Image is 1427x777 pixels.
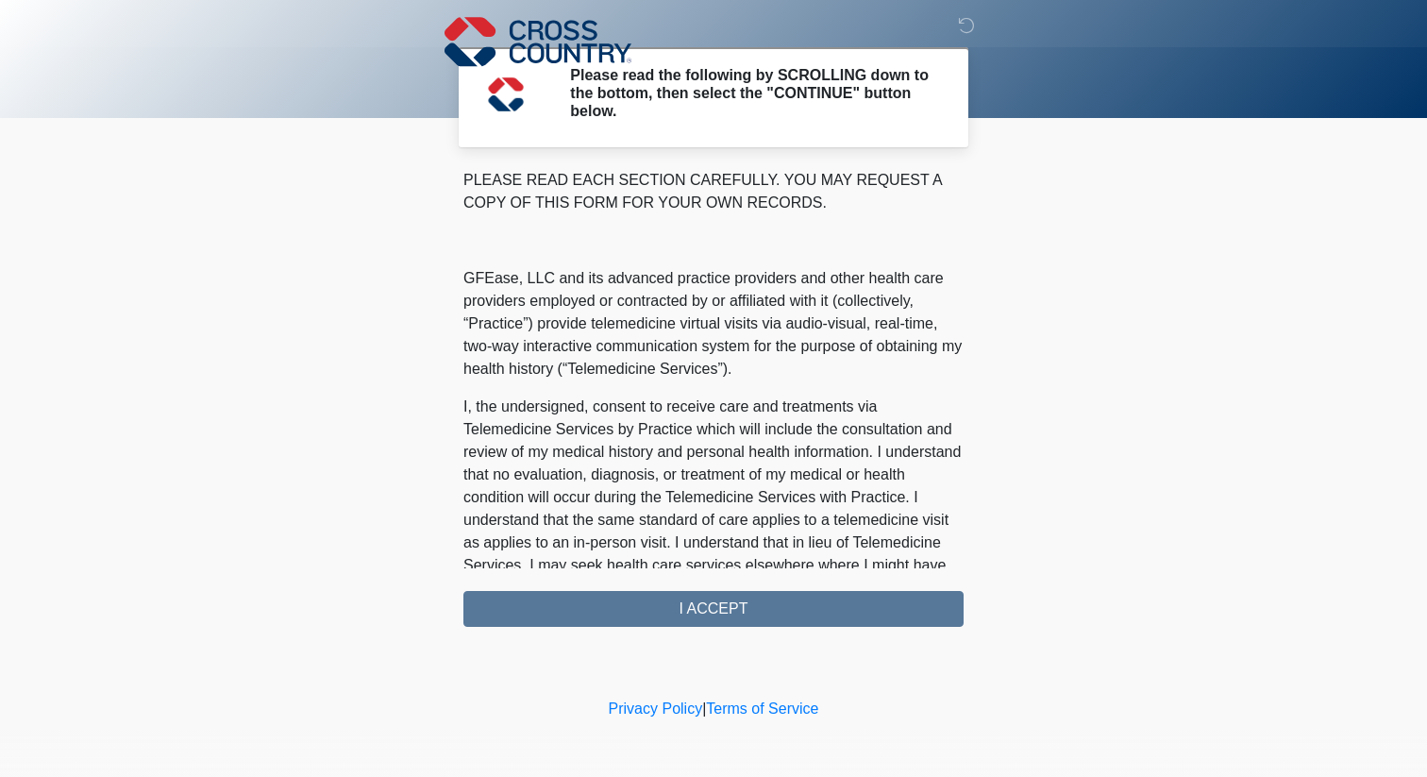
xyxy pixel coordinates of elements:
p: GFEase, LLC and its advanced practice providers and other health care providers employed or contr... [463,267,964,380]
a: Privacy Policy [609,701,703,717]
p: PLEASE READ EACH SECTION CAREFULLY. YOU MAY REQUEST A COPY OF THIS FORM FOR YOUR OWN RECORDS. [463,169,964,214]
img: Cross Country Logo [445,14,631,69]
p: I, the undersigned, consent to receive care and treatments via Telemedicine Services by Practice ... [463,396,964,600]
a: | [702,701,706,717]
h2: Please read the following by SCROLLING down to the bottom, then select the "CONTINUE" button below. [570,66,935,121]
a: Terms of Service [706,701,818,717]
img: Agent Avatar [478,66,534,123]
